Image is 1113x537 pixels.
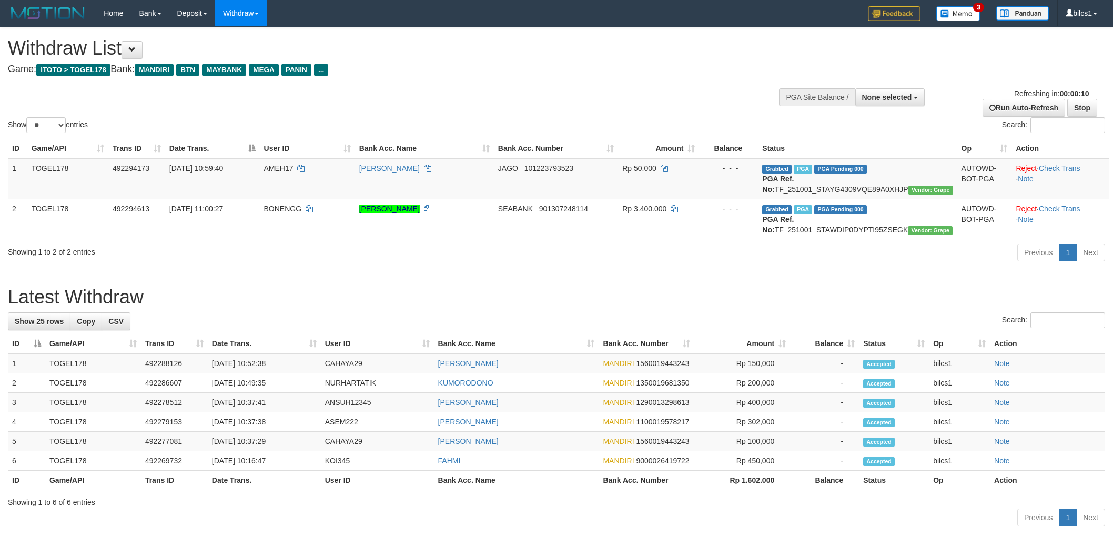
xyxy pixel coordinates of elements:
span: Marked by bilcs1 [794,165,812,174]
td: TOGEL178 [45,451,141,471]
span: MANDIRI [603,359,634,368]
a: Check Trans [1039,205,1080,213]
div: - - - [703,204,754,214]
th: Op: activate to sort column ascending [929,334,990,353]
a: Previous [1017,509,1059,526]
td: [DATE] 10:37:41 [208,393,321,412]
span: MEGA [249,64,279,76]
th: Game/API [45,471,141,490]
td: 1 [8,353,45,373]
span: Copy 1560019443243 to clipboard [636,437,689,445]
span: PGA Pending [814,165,867,174]
a: 1 [1059,509,1077,526]
th: ID: activate to sort column descending [8,334,45,353]
span: Copy 901307248114 to clipboard [539,205,588,213]
td: TOGEL178 [27,199,108,239]
td: 1 [8,158,27,199]
span: MANDIRI [135,64,174,76]
span: Rp 50.000 [622,164,656,173]
span: Accepted [863,418,895,427]
a: Check Trans [1039,164,1080,173]
span: Accepted [863,360,895,369]
th: Bank Acc. Number: activate to sort column ascending [494,139,618,158]
th: User ID: activate to sort column ascending [260,139,355,158]
th: Date Trans.: activate to sort column descending [165,139,260,158]
a: Note [994,359,1010,368]
span: Vendor URL: https://settle31.1velocity.biz [908,186,953,195]
input: Search: [1030,117,1105,133]
span: Grabbed [762,165,792,174]
th: Game/API: activate to sort column ascending [45,334,141,353]
span: Marked by bilcs1 [794,205,812,214]
th: Trans ID: activate to sort column ascending [141,334,208,353]
b: PGA Ref. No: [762,215,794,234]
a: Show 25 rows [8,312,70,330]
td: AUTOWD-BOT-PGA [957,158,1012,199]
a: Run Auto-Refresh [983,99,1065,117]
td: CAHAYA29 [321,353,434,373]
th: User ID [321,471,434,490]
a: CSV [102,312,130,330]
td: KOI345 [321,451,434,471]
div: PGA Site Balance / [779,88,855,106]
span: Accepted [863,457,895,466]
span: Copy 101223793523 to clipboard [524,164,573,173]
a: [PERSON_NAME] [438,359,499,368]
h4: Game: Bank: [8,64,732,75]
span: Grabbed [762,205,792,214]
span: Accepted [863,438,895,447]
th: Op: activate to sort column ascending [957,139,1012,158]
td: AUTOWD-BOT-PGA [957,199,1012,239]
span: MANDIRI [603,398,634,407]
span: Vendor URL: https://settle31.1velocity.biz [908,226,953,235]
th: Bank Acc. Number [599,471,694,490]
b: PGA Ref. No: [762,175,794,194]
span: Copy 9000026419722 to clipboard [636,457,689,465]
h1: Latest Withdraw [8,287,1105,308]
span: Refreshing in: [1014,89,1089,98]
td: TF_251001_STAWDIP0DYPTI95ZSEGK [758,199,957,239]
td: 4 [8,412,45,432]
td: [DATE] 10:16:47 [208,451,321,471]
td: TOGEL178 [27,158,108,199]
span: 492294173 [113,164,149,173]
td: TOGEL178 [45,353,141,373]
a: [PERSON_NAME] [438,398,499,407]
a: Stop [1067,99,1097,117]
span: MAYBANK [202,64,246,76]
span: Copy 1560019443243 to clipboard [636,359,689,368]
span: 492294613 [113,205,149,213]
td: TOGEL178 [45,432,141,451]
span: SEABANK [498,205,533,213]
td: 492269732 [141,451,208,471]
label: Show entries [8,117,88,133]
td: 492277081 [141,432,208,451]
td: 492278512 [141,393,208,412]
a: Note [994,418,1010,426]
a: Note [1018,175,1034,183]
a: Note [994,398,1010,407]
div: Showing 1 to 2 of 2 entries [8,242,456,257]
th: Trans ID: activate to sort column ascending [108,139,165,158]
th: ID [8,471,45,490]
span: MANDIRI [603,457,634,465]
a: [PERSON_NAME] [359,164,420,173]
a: Copy [70,312,102,330]
td: TOGEL178 [45,412,141,432]
span: BONENGG [264,205,302,213]
span: CSV [108,317,124,326]
th: Action [990,334,1105,353]
td: bilcs1 [929,432,990,451]
th: Balance [699,139,758,158]
td: Rp 400,000 [694,393,790,412]
td: bilcs1 [929,373,990,393]
th: Action [1011,139,1109,158]
a: KUMORODONO [438,379,493,387]
a: Note [994,457,1010,465]
span: PANIN [281,64,311,76]
td: NURHARTATIK [321,373,434,393]
th: Status [859,471,929,490]
img: MOTION_logo.png [8,5,88,21]
td: [DATE] 10:52:38 [208,353,321,373]
td: Rp 450,000 [694,451,790,471]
